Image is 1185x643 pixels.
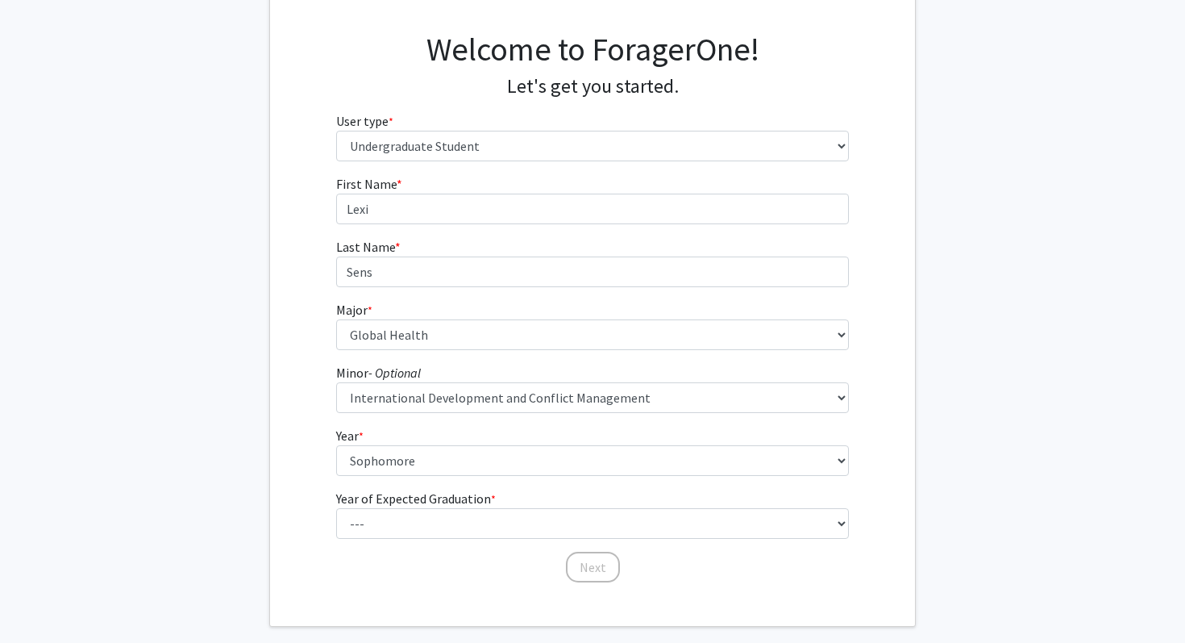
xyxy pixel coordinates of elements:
[336,30,850,69] h1: Welcome to ForagerOne!
[336,363,421,382] label: Minor
[336,111,393,131] label: User type
[566,552,620,582] button: Next
[336,239,395,255] span: Last Name
[336,300,372,319] label: Major
[336,75,850,98] h4: Let's get you started.
[336,176,397,192] span: First Name
[368,365,421,381] i: - Optional
[336,426,364,445] label: Year
[12,570,69,631] iframe: Chat
[336,489,496,508] label: Year of Expected Graduation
